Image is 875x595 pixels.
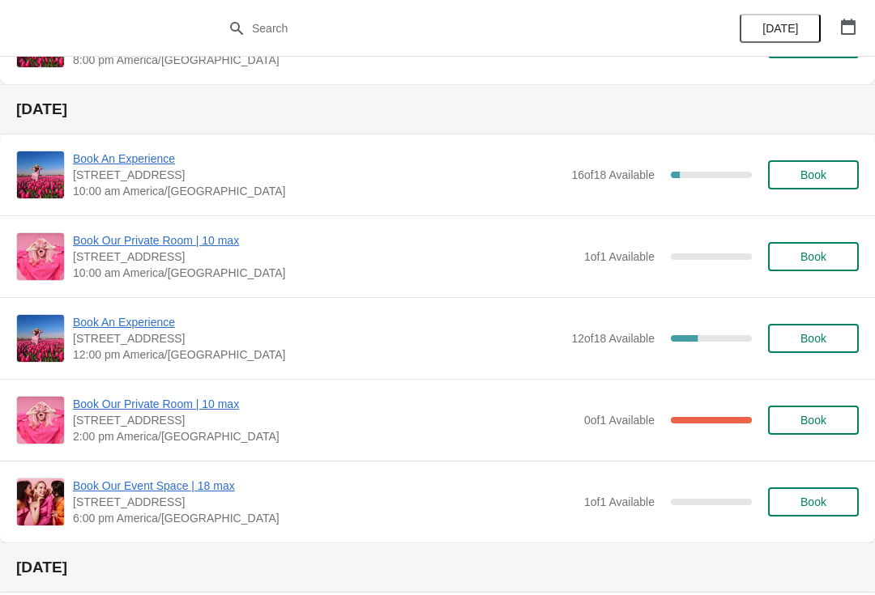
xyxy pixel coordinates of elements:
span: 10:00 am America/[GEOGRAPHIC_DATA] [73,265,576,281]
span: 12:00 pm America/[GEOGRAPHIC_DATA] [73,346,563,363]
input: Search [251,14,656,43]
img: Book An Experience | 1815 North Milwaukee Avenue, Chicago, IL, USA | 12:00 pm America/Chicago [17,315,64,362]
button: Book [768,324,859,353]
span: 1 of 1 Available [584,250,655,263]
span: Book Our Private Room | 10 max [73,396,576,412]
span: [STREET_ADDRESS] [73,167,563,183]
button: [DATE] [740,14,821,43]
span: Book Our Event Space | 18 max [73,478,576,494]
img: Book Our Event Space | 18 max | 1815 N. Milwaukee Ave., Chicago, IL 60647 | 6:00 pm America/Chicago [17,478,64,525]
span: 0 of 1 Available [584,414,655,427]
img: Book An Experience | 1815 North Milwaukee Avenue, Chicago, IL, USA | 10:00 am America/Chicago [17,151,64,198]
span: [DATE] [762,22,798,35]
span: Book [800,168,826,181]
button: Book [768,160,859,189]
button: Book [768,406,859,435]
span: [STREET_ADDRESS] [73,494,576,510]
span: Book [800,495,826,508]
span: 6:00 pm America/[GEOGRAPHIC_DATA] [73,510,576,526]
span: Book [800,414,826,427]
span: [STREET_ADDRESS] [73,412,576,428]
span: 10:00 am America/[GEOGRAPHIC_DATA] [73,183,563,199]
span: [STREET_ADDRESS] [73,330,563,346]
span: 16 of 18 Available [571,168,655,181]
span: Book An Experience [73,314,563,330]
button: Book [768,242,859,271]
span: Book An Experience [73,151,563,167]
h2: [DATE] [16,101,859,117]
span: 1 of 1 Available [584,495,655,508]
span: 2:00 pm America/[GEOGRAPHIC_DATA] [73,428,576,444]
span: 12 of 18 Available [571,332,655,345]
span: [STREET_ADDRESS] [73,249,576,265]
img: Book Our Private Room | 10 max | 1815 N. Milwaukee Ave., Chicago, IL 60647 | 2:00 pm America/Chicago [17,397,64,444]
h2: [DATE] [16,559,859,576]
img: Book Our Private Room | 10 max | 1815 N. Milwaukee Ave., Chicago, IL 60647 | 10:00 am America/Chi... [17,233,64,280]
span: Book [800,332,826,345]
span: Book [800,250,826,263]
button: Book [768,487,859,516]
span: Book Our Private Room | 10 max [73,232,576,249]
span: 8:00 pm America/[GEOGRAPHIC_DATA] [73,52,563,68]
